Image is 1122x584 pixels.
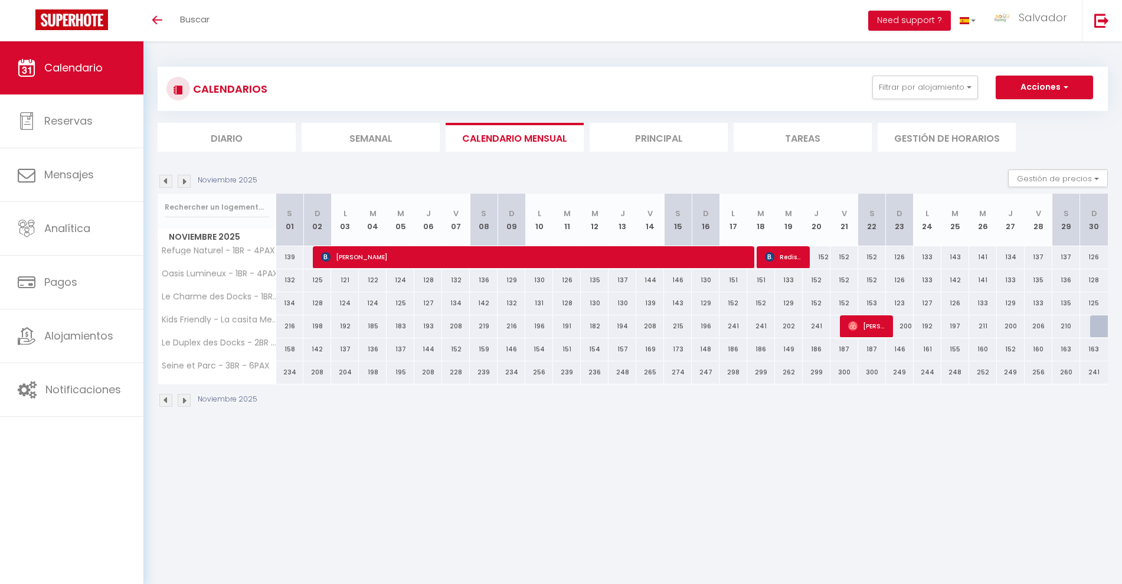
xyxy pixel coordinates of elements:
div: 196 [525,315,553,337]
abbr: D [1091,208,1097,219]
div: 130 [609,292,636,314]
span: Reservas [44,113,93,128]
div: 130 [692,269,719,291]
input: Rechercher un logement... [165,197,269,218]
div: 234 [276,361,304,383]
li: Diario [158,123,296,152]
div: 154 [525,338,553,360]
div: 134 [276,292,304,314]
div: 128 [1080,269,1108,291]
div: 210 [1052,315,1080,337]
div: 124 [331,292,359,314]
div: 133 [914,269,941,291]
div: 137 [1052,246,1080,268]
abbr: M [785,208,792,219]
div: 234 [498,361,525,383]
div: 135 [1025,269,1052,291]
div: 137 [1025,246,1052,268]
div: 160 [1025,338,1052,360]
abbr: L [538,208,541,219]
div: 128 [303,292,331,314]
div: 195 [387,361,414,383]
div: 129 [775,292,803,314]
div: 122 [359,269,387,291]
div: 256 [525,361,553,383]
li: Principal [590,123,728,152]
div: 128 [414,269,442,291]
abbr: V [453,208,459,219]
div: 133 [914,246,941,268]
div: 141 [969,246,997,268]
div: 215 [664,315,692,337]
div: 159 [470,338,498,360]
th: 27 [997,194,1025,246]
div: 191 [553,315,581,337]
th: 09 [498,194,525,246]
div: 216 [498,315,525,337]
div: 241 [1080,361,1108,383]
div: 157 [609,338,636,360]
li: Calendario mensual [446,123,584,152]
div: 142 [470,292,498,314]
p: Noviembre 2025 [198,394,257,405]
th: 06 [414,194,442,246]
div: 299 [803,361,830,383]
div: 262 [775,361,803,383]
div: 194 [609,315,636,337]
div: 151 [553,338,581,360]
div: 136 [1052,269,1080,291]
div: 126 [941,292,969,314]
div: 241 [803,315,830,337]
th: 16 [692,194,719,246]
div: 208 [636,315,664,337]
abbr: S [481,208,486,219]
th: 23 [886,194,914,246]
div: 146 [498,338,525,360]
span: Buscar [180,13,210,25]
div: 163 [1080,338,1108,360]
div: 248 [609,361,636,383]
div: 134 [442,292,470,314]
div: 265 [636,361,664,383]
abbr: S [675,208,681,219]
th: 13 [609,194,636,246]
span: [PERSON_NAME] [848,315,885,337]
button: Gestión de precios [1008,169,1108,187]
span: Notificaciones [45,382,121,397]
div: 300 [830,361,858,383]
div: 129 [498,269,525,291]
div: 126 [1080,246,1108,268]
th: 17 [719,194,747,246]
div: 198 [303,315,331,337]
div: 298 [719,361,747,383]
div: 247 [692,361,719,383]
span: Analítica [44,221,90,236]
div: 129 [692,292,719,314]
div: 139 [276,246,304,268]
div: 130 [581,292,609,314]
div: 186 [719,338,747,360]
span: [PERSON_NAME] [321,246,747,268]
img: logout [1094,13,1109,28]
div: 152 [442,338,470,360]
th: 18 [747,194,775,246]
div: 274 [664,361,692,383]
div: 208 [442,315,470,337]
button: Ouvrir le widget de chat LiveChat [9,5,45,40]
abbr: J [1008,208,1013,219]
th: 19 [775,194,803,246]
div: 136 [470,269,498,291]
th: 07 [442,194,470,246]
div: 124 [359,292,387,314]
div: 129 [997,292,1025,314]
div: 182 [581,315,609,337]
abbr: D [509,208,515,219]
div: 125 [387,292,414,314]
button: Acciones [996,76,1093,99]
span: Seine et Parc - 3BR - 6PAX [160,361,270,370]
div: 131 [525,292,553,314]
div: 239 [553,361,581,383]
th: 28 [1025,194,1052,246]
span: Pagos [44,275,77,289]
span: Refuge Naturel - 1BR - 4PAX [160,246,275,255]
